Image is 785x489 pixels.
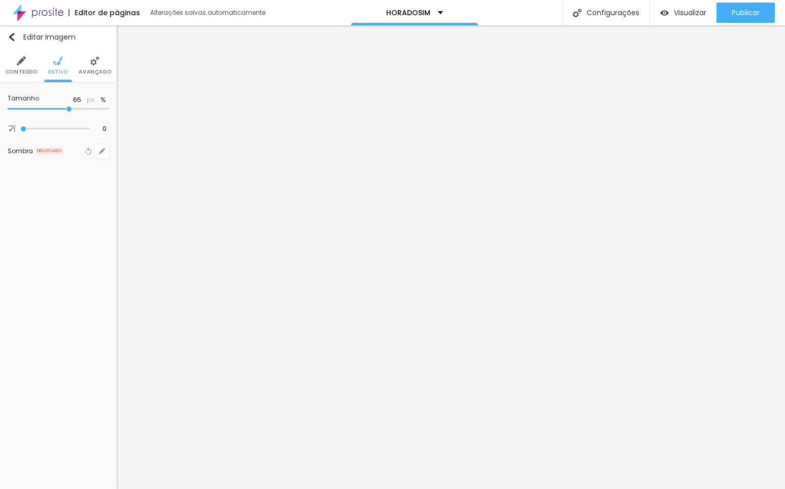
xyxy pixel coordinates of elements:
img: Icone [53,56,62,65]
button: % [97,96,109,104]
img: Icone [17,56,26,65]
button: px [84,96,97,104]
div: Editor de páginas [69,9,140,16]
img: Icone [573,9,582,17]
div: Editar Imagem [8,33,76,41]
img: Icone [9,125,15,132]
div: Sombra [8,148,33,154]
span: Publicar [732,9,760,17]
button: Visualizar [650,3,716,23]
div: Tamanho [8,95,65,101]
img: Icone [90,56,99,65]
img: Icone [8,33,16,41]
span: Avançado [79,69,111,75]
p: HORADOSIM [386,9,430,16]
button: Publicar [716,3,775,23]
span: Conteúdo [6,69,38,75]
span: DESATIVADO [35,148,63,155]
iframe: Editor [117,25,785,489]
span: Visualizar [674,9,706,17]
div: Alterações salvas automaticamente [150,10,267,16]
img: view-1.svg [660,9,669,17]
span: Estilo [48,69,68,75]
